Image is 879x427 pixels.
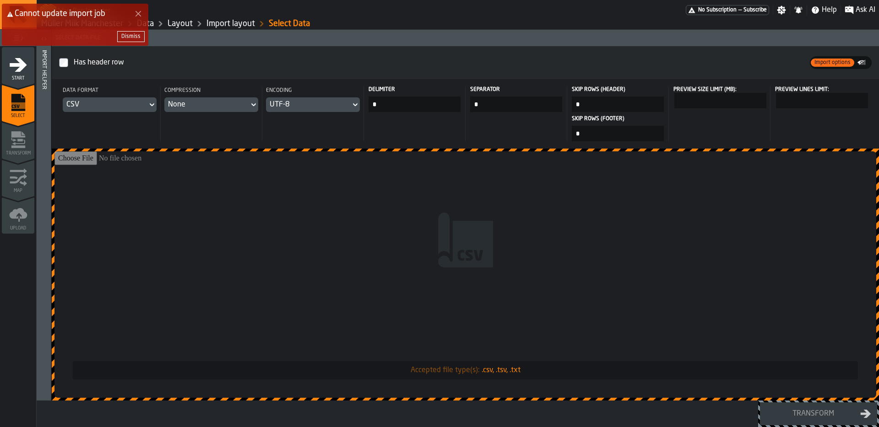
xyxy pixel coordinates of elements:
[571,116,665,141] label: input-value-Skip Rows (footer)
[776,93,868,108] input: react-aria5557255065-:rva: react-aria5557255065-:rva:
[572,116,662,122] span: Skip Rows (footer)
[775,87,829,92] span: Preview Lines Limit:
[368,86,461,112] label: input-value-Delimiter
[2,226,34,231] span: Upload
[571,86,665,112] label: input-value-Skip Rows (header)
[810,58,855,68] label: button-switch-multi-Import options
[41,48,47,398] div: Import Helper
[469,86,563,112] label: input-value-Separator
[811,59,854,67] div: thumb
[168,99,245,110] div: DropdownMenuValue-NO
[15,10,105,18] span: Cannot update import job
[270,99,347,110] div: DropdownMenuValue-UTF_8
[266,86,360,112] div: EncodingDropdownMenuValue-UTF_8
[54,151,876,398] input: Accepted file type(s):.csv, .tsv, .txt
[572,126,664,141] input: input-value-Skip Rows (footer) input-value-Skip Rows (footer)
[59,58,68,67] input: InputCheckbox-label-react-aria5557255065-:ruu:
[164,86,258,97] div: Compression
[673,87,737,92] span: Preview Size Limit (MB):
[856,57,871,68] div: thumb
[63,86,157,112] div: Data formatDropdownMenuValue-CSV
[2,160,34,196] li: menu Map
[59,53,810,72] label: InputCheckbox-label-react-aria5557255065-:ruu:
[132,7,145,20] button: Close Error
[369,96,461,112] input: input-value-Delimiter input-value-Delimiter
[2,197,34,234] li: menu Upload
[470,86,560,93] span: Separator
[2,76,34,81] span: Start
[572,86,662,93] span: Skip Rows (header)
[66,99,144,110] div: DropdownMenuValue-CSV
[760,402,877,425] button: button-Transform
[674,93,766,108] input: react-aria5557255065-:rv8: react-aria5557255065-:rv8:
[63,86,157,97] div: Data format
[2,47,34,84] li: menu Start
[164,86,258,112] div: CompressionDropdownMenuValue-NO
[2,122,34,159] li: menu Transform
[811,59,854,67] span: Import options
[766,408,860,419] div: Transform
[369,86,459,93] span: Delimiter
[37,30,51,400] header: Import Helper
[470,96,562,112] input: input-value-Separator input-value-Separator
[2,113,34,118] span: Select
[774,86,868,108] label: react-aria5557255065-:rva:
[2,151,34,156] span: Transform
[673,86,766,108] label: react-aria5557255065-:rv8:
[121,33,141,40] div: Dismiss
[2,188,34,193] span: Map
[855,56,872,69] label: button-switch-multi-
[2,85,34,121] li: menu Select
[266,86,360,97] div: Encoding
[72,55,808,70] div: InputCheckbox-react-aria5557255065-:ruu:
[117,31,145,42] button: button-
[572,96,664,112] input: input-value-Skip Rows (header) input-value-Skip Rows (header)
